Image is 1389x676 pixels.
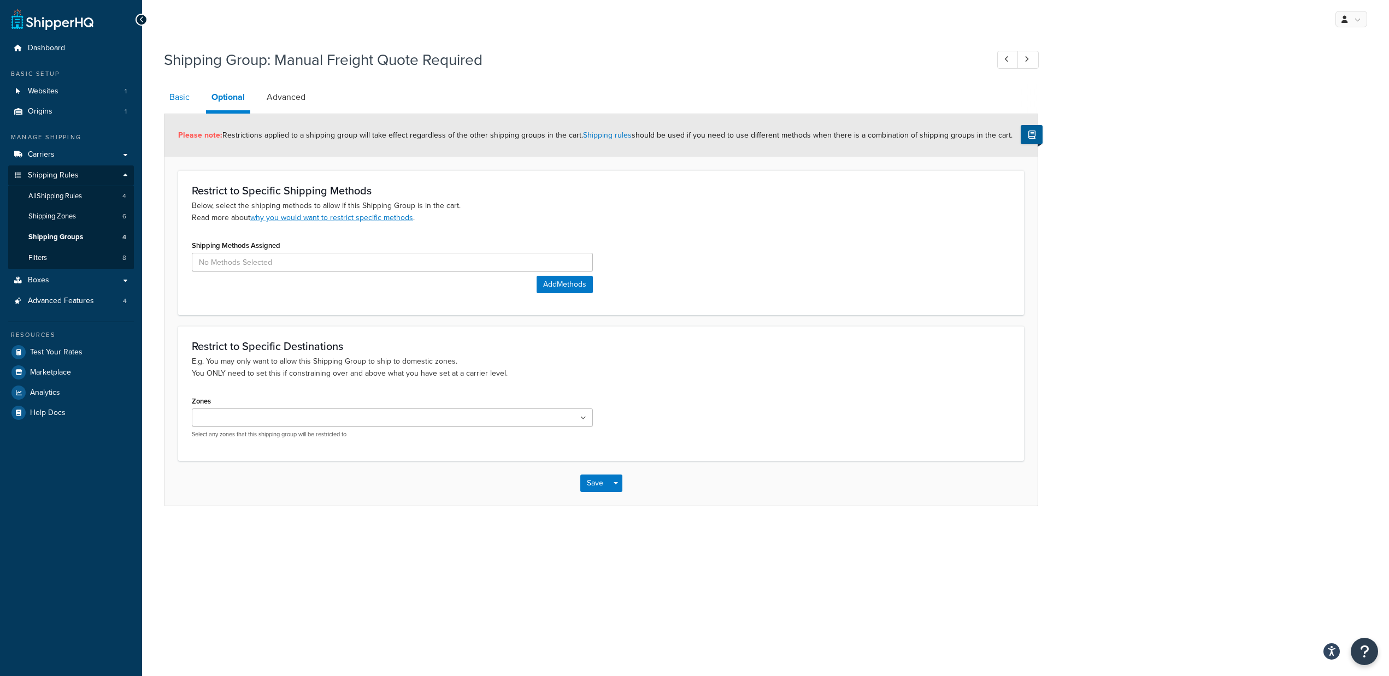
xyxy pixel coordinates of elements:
[250,212,413,223] a: why you would want to restrict specific methods
[30,348,83,357] span: Test Your Rates
[8,38,134,58] a: Dashboard
[8,102,134,122] a: Origins1
[28,44,65,53] span: Dashboard
[8,81,134,102] li: Websites
[125,107,127,116] span: 1
[8,227,134,247] a: Shipping Groups4
[28,192,82,201] span: All Shipping Rules
[192,253,593,271] input: No Methods Selected
[583,129,632,141] a: Shipping rules
[122,192,126,201] span: 4
[8,248,134,268] a: Filters8
[164,84,195,110] a: Basic
[192,430,593,438] p: Select any zones that this shipping group will be restricted to
[1351,638,1378,665] button: Open Resource Center
[28,87,58,96] span: Websites
[8,206,134,227] a: Shipping Zones6
[8,186,134,206] a: AllShipping Rules4
[178,129,1013,141] span: Restrictions applied to a shipping group will take effect regardless of the other shipping groups...
[8,165,134,186] a: Shipping Rules
[1021,125,1043,144] button: Show Help Docs
[8,383,134,402] a: Analytics
[164,49,977,70] h1: Shipping Group: Manual Freight Quote Required
[192,185,1010,197] h3: Restrict to Specific Shipping Methods
[8,330,134,340] div: Resources
[8,227,134,247] li: Shipping Groups
[122,253,126,263] span: 8
[580,475,610,492] button: Save
[28,107,52,116] span: Origins
[537,276,593,293] button: AddMethods
[192,241,280,250] label: Shipping Methods Assigned
[192,397,211,405] label: Zones
[8,165,134,269] li: Shipping Rules
[30,368,71,377] span: Marketplace
[8,206,134,227] li: Shipping Zones
[8,363,134,382] a: Marketplace
[30,388,60,398] span: Analytics
[30,408,66,418] span: Help Docs
[8,291,134,311] a: Advanced Features4
[8,102,134,122] li: Origins
[8,291,134,311] li: Advanced Features
[123,297,127,306] span: 4
[178,129,222,141] strong: Please note:
[192,200,1010,224] p: Below, select the shipping methods to allow if this Shipping Group is in the cart. Read more about .
[997,51,1019,69] a: Previous Record
[8,145,134,165] a: Carriers
[28,171,79,180] span: Shipping Rules
[206,84,250,114] a: Optional
[8,270,134,290] a: Boxes
[192,355,1010,379] p: E.g. You may only want to allow this Shipping Group to ship to domestic zones. You ONLY need to s...
[8,403,134,423] a: Help Docs
[8,81,134,102] a: Websites1
[28,233,83,242] span: Shipping Groups
[125,87,127,96] span: 1
[122,212,126,221] span: 6
[28,253,47,263] span: Filters
[28,212,76,221] span: Shipping Zones
[28,297,94,306] span: Advanced Features
[122,233,126,242] span: 4
[8,133,134,142] div: Manage Shipping
[28,276,49,285] span: Boxes
[1017,51,1039,69] a: Next Record
[8,69,134,79] div: Basic Setup
[8,342,134,362] a: Test Your Rates
[28,150,55,159] span: Carriers
[192,340,1010,352] h3: Restrict to Specific Destinations
[261,84,311,110] a: Advanced
[8,248,134,268] li: Filters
